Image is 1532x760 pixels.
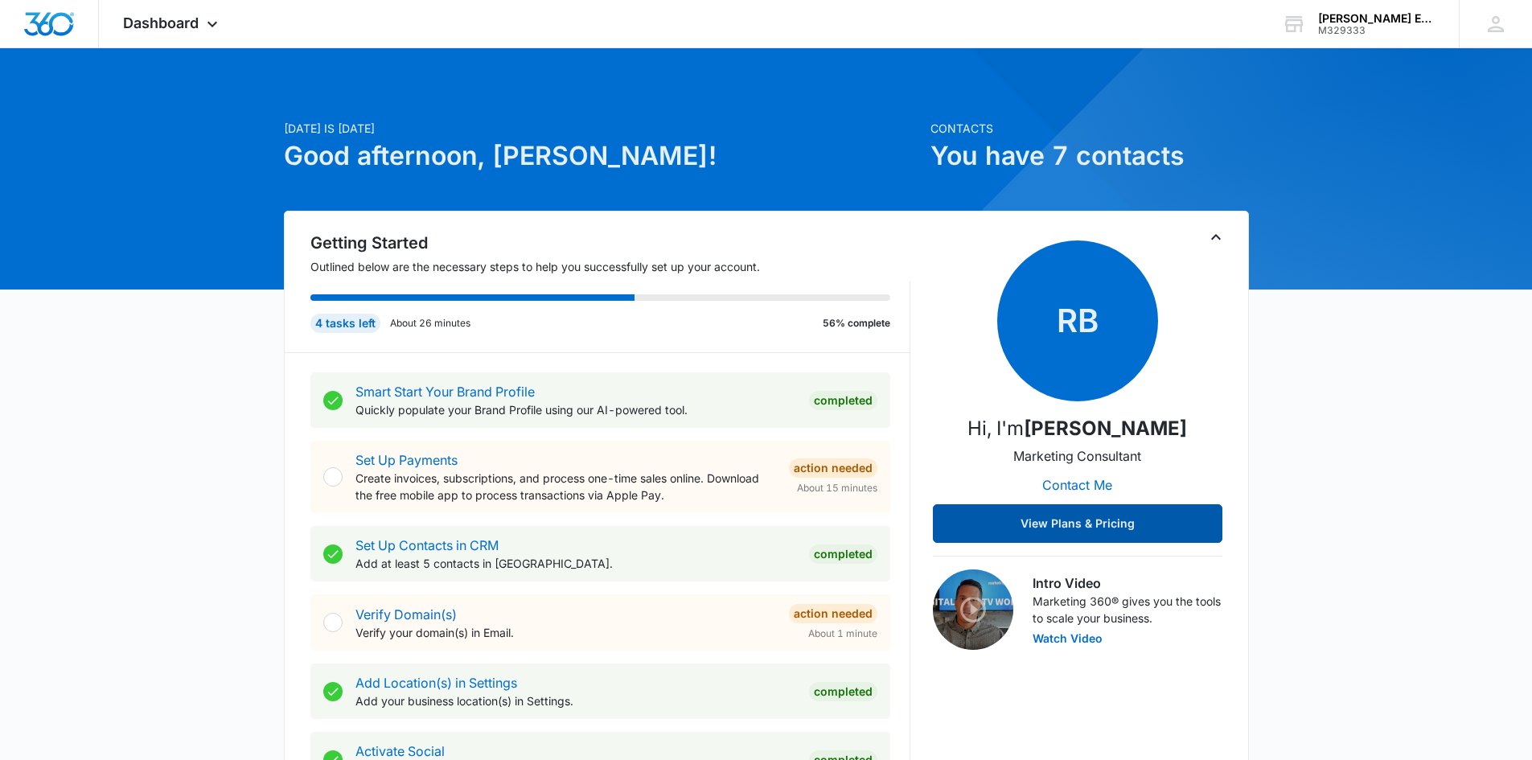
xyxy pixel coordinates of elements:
[310,258,910,275] p: Outlined below are the necessary steps to help you successfully set up your account.
[808,626,877,641] span: About 1 minute
[1318,12,1435,25] div: account name
[1033,633,1103,644] button: Watch Video
[967,414,1187,443] p: Hi, I'm
[355,606,457,622] a: Verify Domain(s)
[390,316,470,331] p: About 26 minutes
[355,470,776,503] p: Create invoices, subscriptions, and process one-time sales online. Download the free mobile app t...
[284,137,921,175] h1: Good afternoon, [PERSON_NAME]!
[355,452,458,468] a: Set Up Payments
[355,624,776,641] p: Verify your domain(s) in Email.
[1033,573,1222,593] h3: Intro Video
[930,137,1249,175] h1: You have 7 contacts
[355,675,517,691] a: Add Location(s) in Settings
[355,692,796,709] p: Add your business location(s) in Settings.
[809,544,877,564] div: Completed
[310,231,910,255] h2: Getting Started
[355,384,535,400] a: Smart Start Your Brand Profile
[1024,417,1187,440] strong: [PERSON_NAME]
[997,240,1158,401] span: RB
[789,458,877,478] div: Action Needed
[933,569,1013,650] img: Intro Video
[1318,25,1435,36] div: account id
[1206,228,1226,247] button: Toggle Collapse
[355,537,499,553] a: Set Up Contacts in CRM
[355,743,445,759] a: Activate Social
[355,401,796,418] p: Quickly populate your Brand Profile using our AI-powered tool.
[809,682,877,701] div: Completed
[933,504,1222,543] button: View Plans & Pricing
[123,14,199,31] span: Dashboard
[355,555,796,572] p: Add at least 5 contacts in [GEOGRAPHIC_DATA].
[1026,466,1128,504] button: Contact Me
[310,314,380,333] div: 4 tasks left
[809,391,877,410] div: Completed
[797,481,877,495] span: About 15 minutes
[1033,593,1222,626] p: Marketing 360® gives you the tools to scale your business.
[789,604,877,623] div: Action Needed
[823,316,890,331] p: 56% complete
[930,120,1249,137] p: Contacts
[1013,446,1141,466] p: Marketing Consultant
[284,120,921,137] p: [DATE] is [DATE]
